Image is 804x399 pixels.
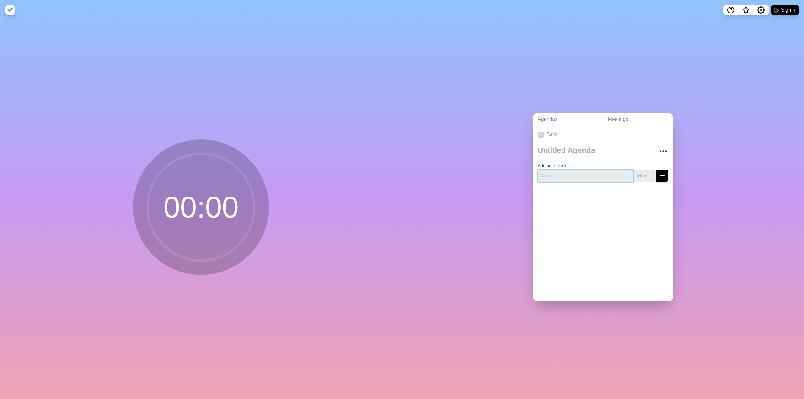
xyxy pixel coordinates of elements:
[723,5,738,15] button: Help
[771,5,799,15] button: Sign in
[533,126,673,143] a: Back
[538,170,633,182] input: Name
[538,163,569,168] label: Add time blocks
[657,145,670,158] button: More
[5,5,15,15] img: timeblocks logo
[738,5,753,15] button: What’s new
[634,170,655,182] input: Mins
[753,5,769,15] button: Settings
[533,113,603,126] a: Agendas
[774,8,779,13] img: google logo
[603,113,673,126] a: Meetings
